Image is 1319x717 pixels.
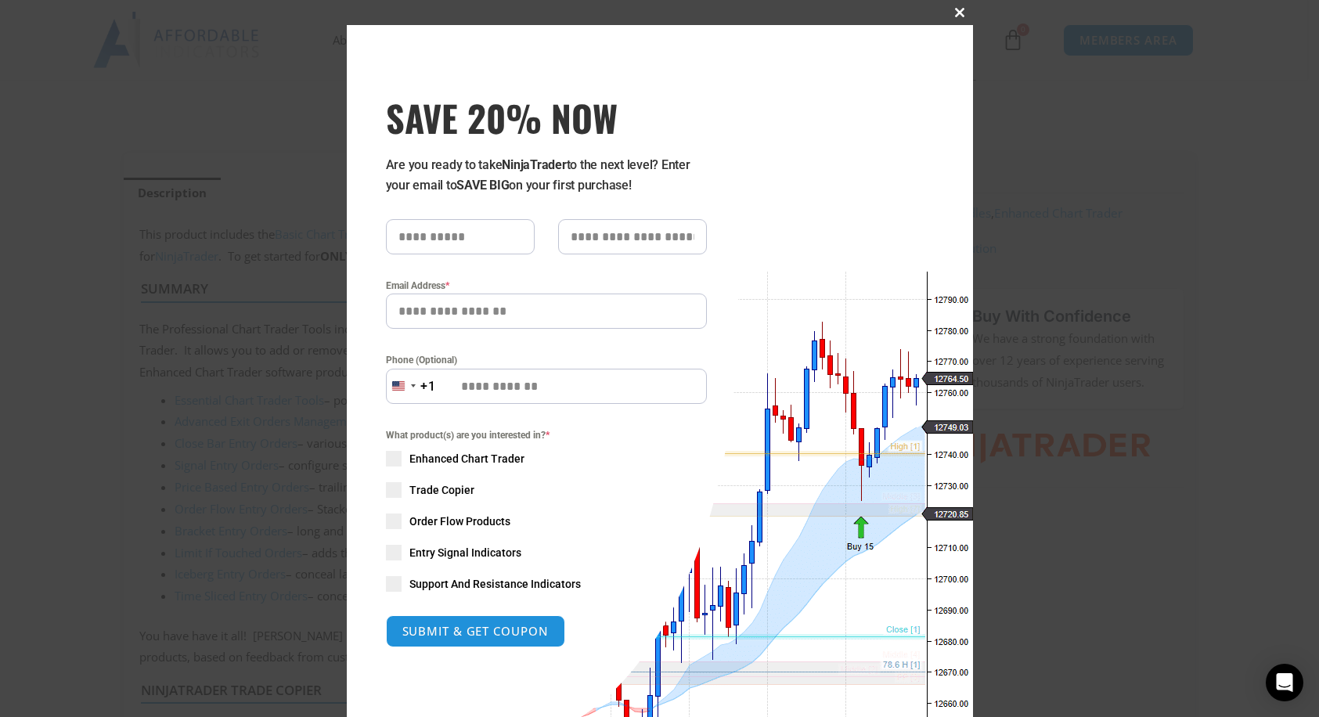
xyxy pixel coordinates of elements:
span: SAVE 20% NOW [386,95,707,139]
span: Enhanced Chart Trader [409,451,524,467]
label: Order Flow Products [386,513,707,529]
span: Trade Copier [409,482,474,498]
p: Are you ready to take to the next level? Enter your email to on your first purchase! [386,155,707,196]
span: Entry Signal Indicators [409,545,521,560]
span: Support And Resistance Indicators [409,576,581,592]
div: Open Intercom Messenger [1266,664,1303,701]
button: SUBMIT & GET COUPON [386,615,565,647]
label: Enhanced Chart Trader [386,451,707,467]
button: Selected country [386,369,436,404]
strong: SAVE BIG [456,178,509,193]
label: Email Address [386,278,707,294]
span: What product(s) are you interested in? [386,427,707,443]
span: Order Flow Products [409,513,510,529]
label: Phone (Optional) [386,352,707,368]
label: Entry Signal Indicators [386,545,707,560]
label: Trade Copier [386,482,707,498]
div: +1 [420,377,436,397]
label: Support And Resistance Indicators [386,576,707,592]
strong: NinjaTrader [502,157,566,172]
